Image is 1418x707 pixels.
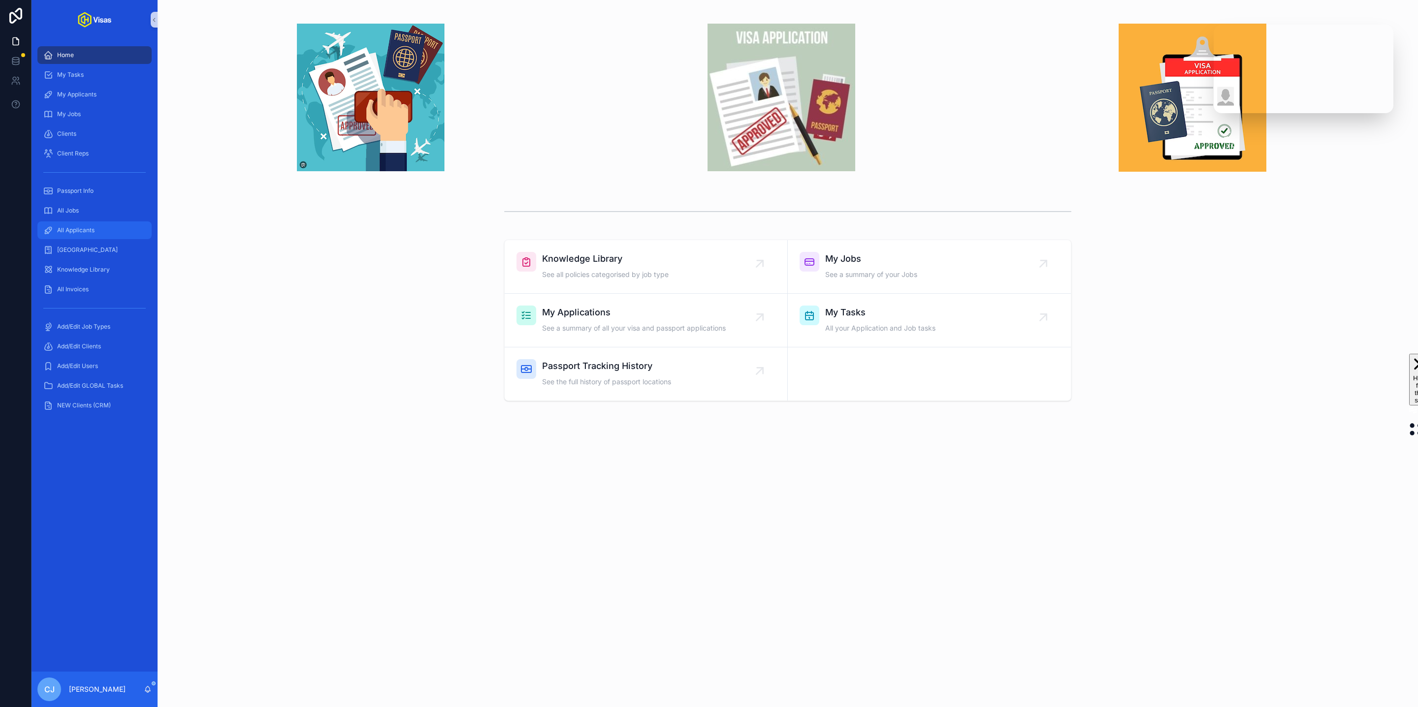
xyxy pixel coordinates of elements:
a: My TasksAll your Application and Job tasks [788,294,1071,347]
a: Passport Info [37,182,152,200]
span: My Jobs [825,252,917,266]
span: See all policies categorised by job type [542,270,669,279]
span: Passport Info [57,187,94,195]
a: All Invoices [37,280,152,298]
a: Passport Tracking HistorySee the full history of passport locations [505,347,788,400]
p: [PERSON_NAME] [69,684,126,694]
div: scrollable content [32,39,158,427]
img: 23833-_img2.jpg [708,24,855,171]
a: [GEOGRAPHIC_DATA] [37,241,152,259]
a: My Applicants [37,86,152,103]
span: Client Reps [57,150,89,157]
span: My Tasks [825,306,935,319]
a: Add/Edit Users [37,357,152,375]
a: My Tasks [37,66,152,84]
span: Passport Tracking History [542,359,671,373]
a: Clients [37,125,152,143]
span: See a summary of all your visa and passport applications [542,323,726,333]
a: My JobsSee a summary of your Jobs [788,240,1071,294]
a: Knowledge Library [37,261,152,278]
span: My Jobs [57,110,81,118]
span: My Applications [542,306,726,319]
a: Knowledge LibrarySee all policies categorised by job type [505,240,788,294]
a: Add/Edit Clients [37,338,152,355]
span: Add/Edit GLOBAL Tasks [57,382,123,390]
a: NEW Clients (CRM) [37,397,152,414]
span: My Tasks [57,71,84,79]
span: All Invoices [57,285,89,293]
span: All your Application and Job tasks [825,323,935,333]
img: 23832-_img1.png [297,24,445,171]
a: Add/Edit Job Types [37,318,152,336]
span: My Applicants [57,91,97,98]
span: Clients [57,130,76,138]
span: Add/Edit Users [57,362,98,370]
span: Add/Edit Job Types [57,323,110,331]
span: [GEOGRAPHIC_DATA] [57,246,118,254]
span: All Jobs [57,207,79,215]
span: All Applicants [57,226,95,234]
span: Home [57,51,74,59]
a: My Jobs [37,105,152,123]
a: Client Reps [37,145,152,162]
a: Add/Edit GLOBAL Tasks [37,377,152,395]
img: 23834-_img3.png [1119,24,1266,172]
span: NEW Clients (CRM) [57,401,111,409]
span: Knowledge Library [57,266,110,274]
span: Knowledge Library [542,252,669,266]
a: My ApplicationsSee a summary of all your visa and passport applications [505,294,788,347]
span: Add/Edit Clients [57,342,101,350]
a: All Applicants [37,221,152,239]
img: App logo [78,12,111,28]
span: See the full history of passport locations [542,377,671,387]
span: CJ [44,683,55,695]
span: See a summary of your Jobs [825,270,917,279]
a: All Jobs [37,202,152,219]
a: Home [37,46,152,64]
